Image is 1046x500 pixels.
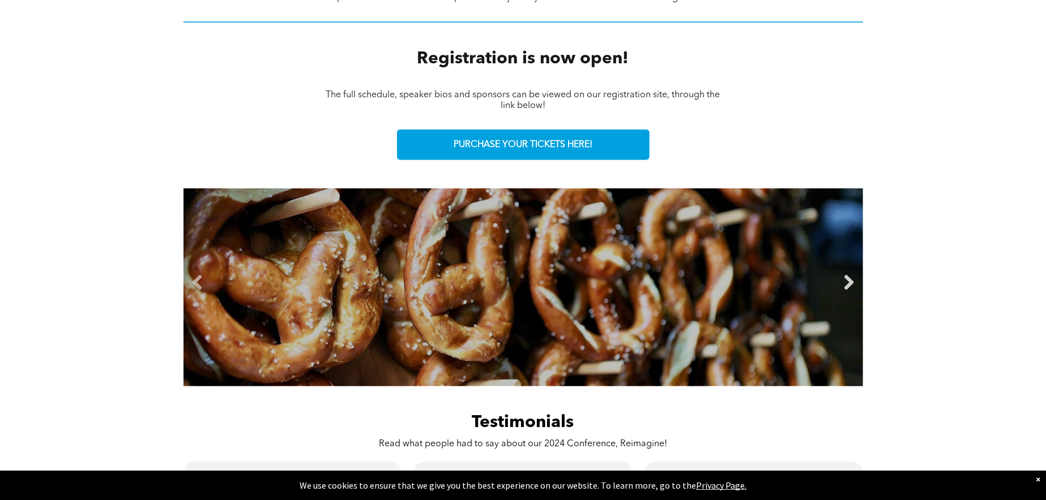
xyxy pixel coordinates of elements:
a: Next [840,275,857,292]
a: Privacy Page. [696,480,746,491]
div: Dismiss notification [1036,473,1040,485]
span: Registration is now open! [417,50,629,67]
a: Previous [189,275,206,292]
span: The full schedule, speaker bios and sponsors can be viewed on our registration site, through the ... [326,90,720,110]
span: PURCHASE YOUR TICKETS HERE! [454,140,592,150]
span: Read what people had to say about our 2024 Conference, Reimagine! [379,439,667,449]
span: Testimonials [472,414,574,431]
a: PURCHASE YOUR TICKETS HERE! [397,130,650,160]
